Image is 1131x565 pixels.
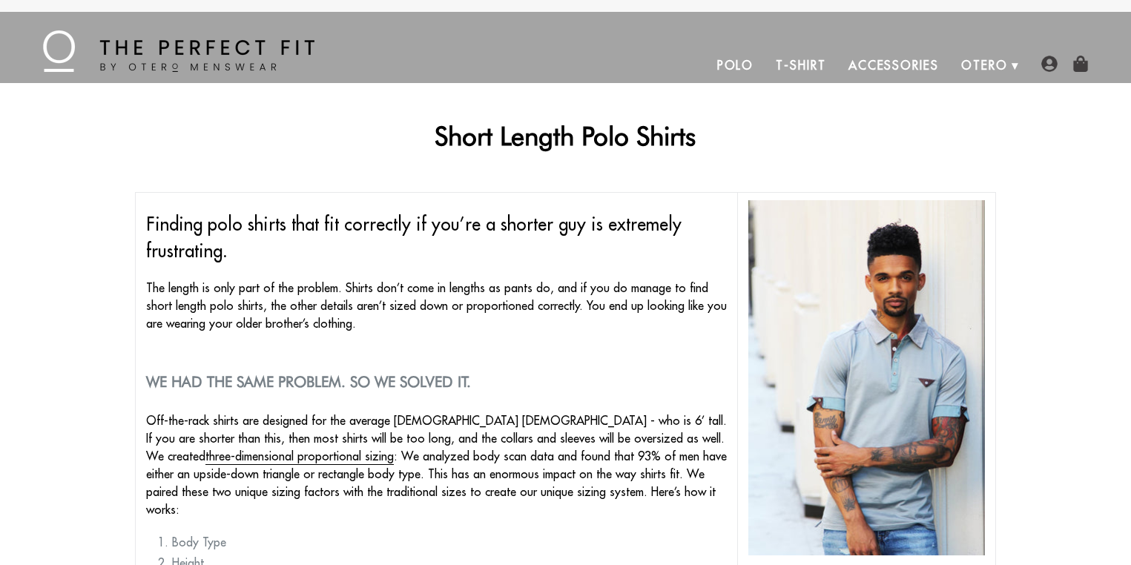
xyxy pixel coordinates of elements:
img: user-account-icon.png [1041,56,1058,72]
span: Off-the-rack shirts are designed for the average [DEMOGRAPHIC_DATA] [DEMOGRAPHIC_DATA] - who is 6... [146,413,727,517]
a: Polo [706,47,765,83]
p: The length is only part of the problem. Shirts don’t come in lengths as pants do, and if you do m... [146,279,727,332]
a: T-Shirt [765,47,837,83]
a: Otero [950,47,1019,83]
h1: Short Length Polo Shirts [135,120,997,151]
a: Accessories [837,47,950,83]
span: Finding polo shirts that fit correctly if you’re a shorter guy is extremely frustrating. [146,213,682,262]
h2: We had the same problem. So we solved it. [146,373,727,391]
a: three-dimensional proportional sizing [205,449,394,465]
li: Body Type [172,533,727,551]
img: The Perfect Fit - by Otero Menswear - Logo [43,30,314,72]
img: shopping-bag-icon.png [1072,56,1089,72]
img: short length polo shirts [748,200,985,555]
